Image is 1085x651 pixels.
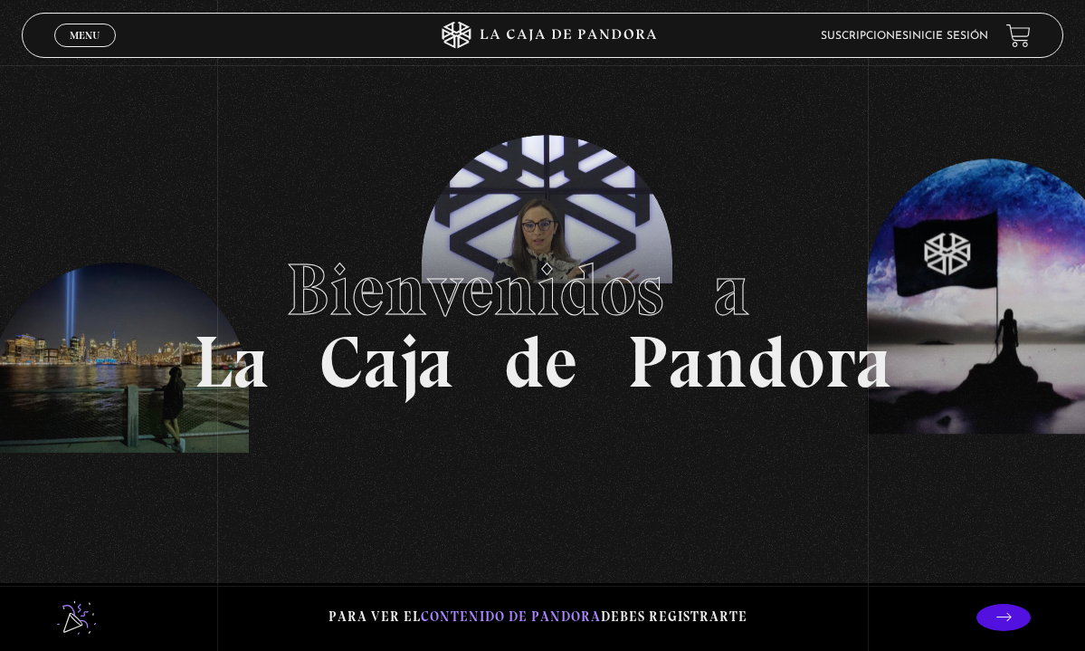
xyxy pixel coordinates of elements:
[194,254,892,398] h1: La Caja de Pandora
[821,31,909,42] a: Suscripciones
[286,246,800,333] span: Bienvenidos a
[64,45,107,58] span: Cerrar
[70,30,100,41] span: Menu
[421,608,601,625] span: contenido de Pandora
[328,605,747,629] p: Para ver el debes registrarte
[909,31,988,42] a: Inicie sesión
[1006,24,1031,48] a: View your shopping cart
